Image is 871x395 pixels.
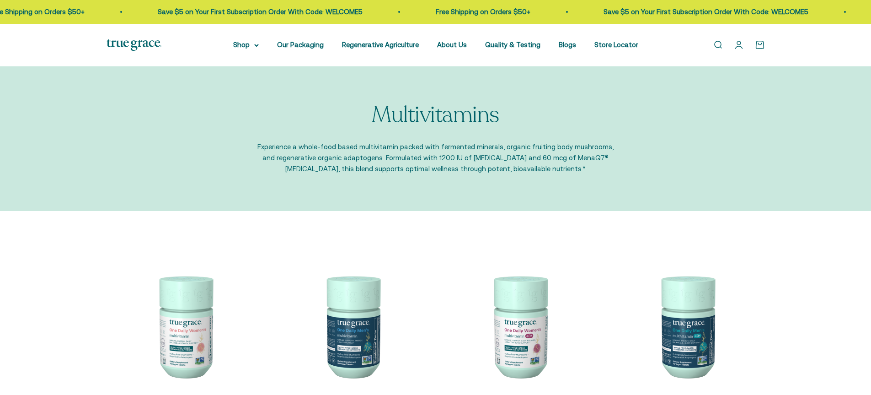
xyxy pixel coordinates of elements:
[604,6,808,17] p: Save $5 on Your First Subscription Order With Code: WELCOME5
[437,41,467,49] a: About Us
[372,103,499,127] p: Multivitamins
[594,41,638,49] a: Store Locator
[158,6,363,17] p: Save $5 on Your First Subscription Order With Code: WELCOME5
[257,141,614,174] p: Experience a whole-food based multivitamin packed with fermented minerals, organic fruiting body ...
[342,41,419,49] a: Regenerative Agriculture
[559,41,576,49] a: Blogs
[485,41,540,49] a: Quality & Testing
[436,8,530,16] a: Free Shipping on Orders $50+
[233,39,259,50] summary: Shop
[277,41,324,49] a: Our Packaging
